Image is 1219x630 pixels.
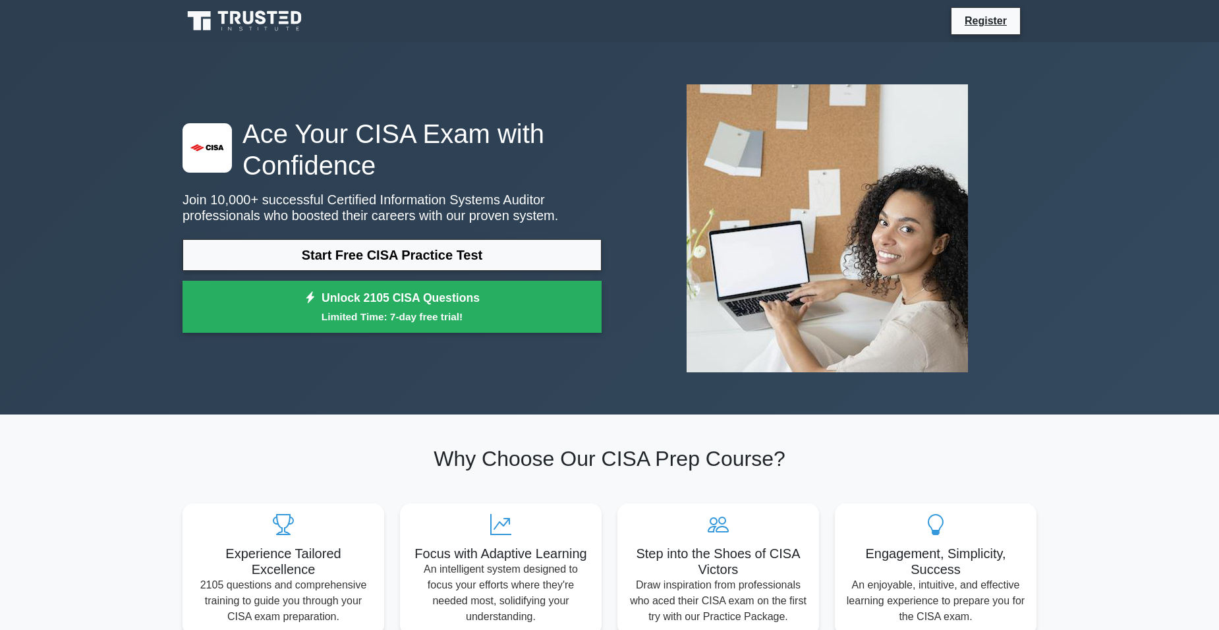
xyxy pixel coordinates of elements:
[183,239,602,271] a: Start Free CISA Practice Test
[199,309,585,324] small: Limited Time: 7-day free trial!
[628,546,808,577] h5: Step into the Shoes of CISA Victors
[193,577,374,625] p: 2105 questions and comprehensive training to guide you through your CISA exam preparation.
[411,561,591,625] p: An intelligent system designed to focus your efforts where they're needed most, solidifying your ...
[183,192,602,223] p: Join 10,000+ successful Certified Information Systems Auditor professionals who boosted their car...
[183,446,1036,471] h2: Why Choose Our CISA Prep Course?
[411,546,591,561] h5: Focus with Adaptive Learning
[845,577,1026,625] p: An enjoyable, intuitive, and effective learning experience to prepare you for the CISA exam.
[628,577,808,625] p: Draw inspiration from professionals who aced their CISA exam on the first try with our Practice P...
[183,118,602,181] h1: Ace Your CISA Exam with Confidence
[183,281,602,333] a: Unlock 2105 CISA QuestionsLimited Time: 7-day free trial!
[957,13,1015,29] a: Register
[845,546,1026,577] h5: Engagement, Simplicity, Success
[193,546,374,577] h5: Experience Tailored Excellence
